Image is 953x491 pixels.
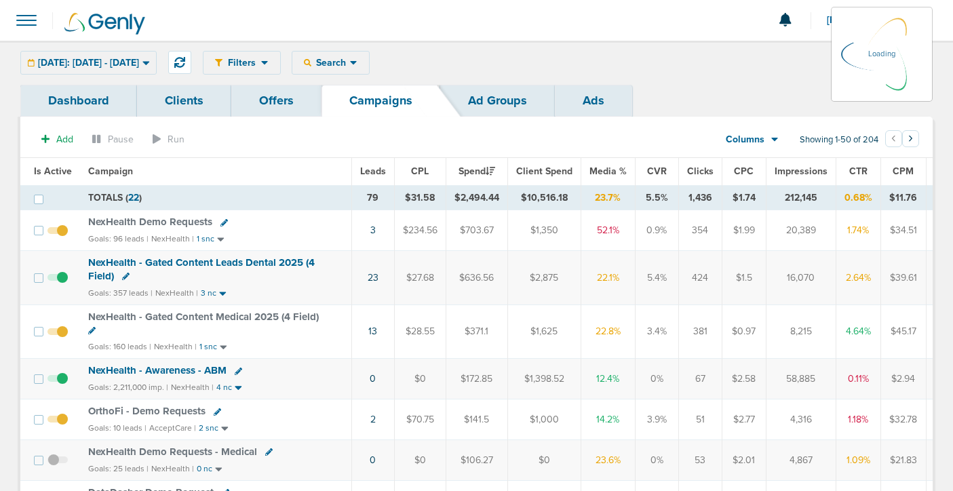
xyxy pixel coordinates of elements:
td: 0% [635,440,678,481]
a: 2 [370,414,376,425]
td: 1,436 [678,185,722,210]
span: Campaign [88,165,133,177]
td: $2.01 [722,440,766,481]
td: 4,867 [766,440,836,481]
td: $1,000 [507,399,581,440]
small: Goals: 2,211,000 imp. | [88,382,168,393]
small: 0 nc [197,464,212,474]
span: NexHealth Demo Requests - Medical [88,446,257,458]
small: 4 nc [216,382,232,393]
td: 381 [678,305,722,358]
td: $28.55 [394,305,446,358]
td: 5.4% [635,251,678,305]
td: 23.6% [581,440,635,481]
button: Add [34,130,81,149]
span: Add [56,134,73,145]
td: $27.68 [394,251,446,305]
small: NexHealth | [151,234,194,243]
span: Client Spend [516,165,572,177]
td: 22.8% [581,305,635,358]
td: 12.4% [581,359,635,399]
a: Dashboard [20,85,137,117]
td: $0 [394,359,446,399]
td: $371.1 [446,305,507,358]
span: Leads [360,165,386,177]
td: 51 [678,399,722,440]
td: $106.27 [446,440,507,481]
small: Goals: 357 leads | [88,288,153,298]
td: 14.2% [581,399,635,440]
a: 13 [368,326,377,337]
small: NexHealth | [171,382,214,392]
ul: Pagination [885,132,919,149]
small: NexHealth | [155,288,198,298]
img: Genly [64,13,145,35]
td: $39.61 [880,251,926,305]
span: OrthoFi - Demo Requests [88,405,206,417]
td: 67 [678,359,722,399]
span: Impressions [775,165,828,177]
td: 4,316 [766,399,836,440]
small: AcceptCare | [149,423,196,433]
span: NexHealth - Gated Content Medical 2025 (4 Field) [88,311,319,323]
td: $11.76 [880,185,926,210]
span: Spend [459,165,495,177]
small: 1 snc [197,234,214,244]
td: 4.64% [836,305,880,358]
p: Loading [868,46,895,62]
td: 212,145 [766,185,836,210]
a: Clients [137,85,231,117]
td: 58,885 [766,359,836,399]
small: 1 snc [199,342,217,352]
td: 16,070 [766,251,836,305]
td: 0.68% [836,185,880,210]
td: 22.1% [581,251,635,305]
td: 8,215 [766,305,836,358]
td: $21.83 [880,440,926,481]
td: $1,625 [507,305,581,358]
td: $70.75 [394,399,446,440]
span: Media % [589,165,627,177]
small: 2 snc [199,423,218,433]
span: CPL [411,165,429,177]
td: 0% [635,359,678,399]
td: 52.1% [581,210,635,251]
a: 3 [370,224,376,236]
td: 1.18% [836,399,880,440]
td: $0.97 [722,305,766,358]
td: 53 [678,440,722,481]
span: NexHealth - Gated Content Leads Dental 2025 (4 Field) [88,256,315,282]
span: 22 [128,192,139,203]
td: 5.5% [635,185,678,210]
td: $141.5 [446,399,507,440]
a: Campaigns [322,85,440,117]
small: Goals: 160 leads | [88,342,151,352]
td: $2.58 [722,359,766,399]
a: 0 [370,454,376,466]
td: 20,389 [766,210,836,251]
td: TOTALS ( ) [80,185,351,210]
td: $0 [394,440,446,481]
span: Showing 1-50 of 204 [800,134,878,146]
span: CPC [734,165,754,177]
td: 0.9% [635,210,678,251]
td: 1.74% [836,210,880,251]
span: NexHealth Demo Requests [88,216,212,228]
a: 23 [368,272,378,283]
a: Ad Groups [440,85,555,117]
td: 2.64% [836,251,880,305]
td: 3.9% [635,399,678,440]
td: $45.17 [880,305,926,358]
td: $1.5 [722,251,766,305]
small: Goals: 25 leads | [88,464,149,474]
td: $2,875 [507,251,581,305]
small: NexHealth | [154,342,197,351]
button: Go to next page [902,130,919,147]
small: NexHealth | [151,464,194,473]
a: Offers [231,85,322,117]
td: $0 [507,440,581,481]
small: 3 nc [201,288,216,298]
td: $31.58 [394,185,446,210]
td: 79 [351,185,394,210]
td: $1.74 [722,185,766,210]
